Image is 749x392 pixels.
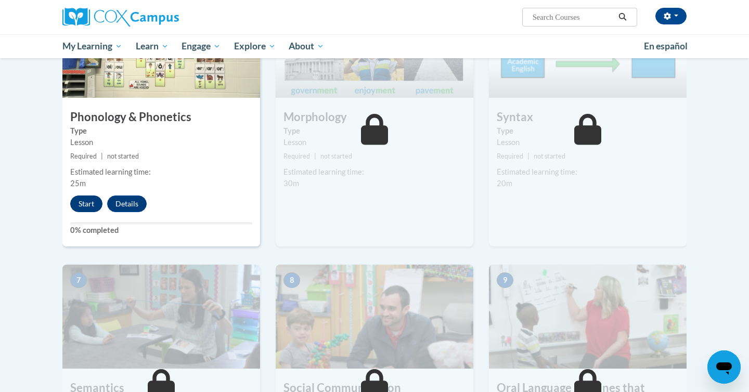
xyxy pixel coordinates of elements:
[70,179,86,188] span: 25m
[62,8,179,27] img: Cox Campus
[62,40,122,53] span: My Learning
[283,152,310,160] span: Required
[497,137,679,148] div: Lesson
[182,40,221,53] span: Engage
[283,166,466,178] div: Estimated learning time:
[62,8,260,27] a: Cox Campus
[70,125,252,137] label: Type
[70,166,252,178] div: Estimated learning time:
[314,152,316,160] span: |
[489,265,687,369] img: Course Image
[527,152,530,160] span: |
[136,40,169,53] span: Learn
[47,34,702,58] div: Main menu
[101,152,103,160] span: |
[175,34,227,58] a: Engage
[56,34,129,58] a: My Learning
[534,152,565,160] span: not started
[637,35,694,57] a: En español
[70,225,252,236] label: 0% completed
[497,125,679,137] label: Type
[70,272,87,288] span: 7
[655,8,687,24] button: Account Settings
[70,195,102,212] button: Start
[129,34,175,58] a: Learn
[227,34,282,58] a: Explore
[615,11,630,23] button: Search
[283,125,466,137] label: Type
[289,40,324,53] span: About
[276,265,473,369] img: Course Image
[62,265,260,369] img: Course Image
[234,40,276,53] span: Explore
[644,41,688,51] span: En español
[497,152,523,160] span: Required
[107,152,139,160] span: not started
[283,137,466,148] div: Lesson
[282,34,331,58] a: About
[489,109,687,125] h3: Syntax
[283,272,300,288] span: 8
[497,272,513,288] span: 9
[70,152,97,160] span: Required
[107,195,147,212] button: Details
[497,179,512,188] span: 20m
[276,109,473,125] h3: Morphology
[62,109,260,125] h3: Phonology & Phonetics
[707,350,741,384] iframe: Button to launch messaging window
[497,166,679,178] div: Estimated learning time:
[320,152,352,160] span: not started
[70,137,252,148] div: Lesson
[283,179,299,188] span: 30m
[532,11,615,23] input: Search Courses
